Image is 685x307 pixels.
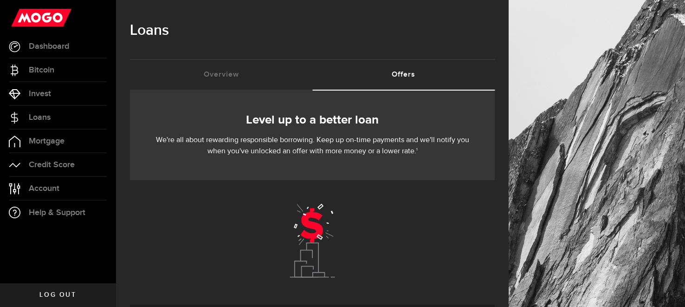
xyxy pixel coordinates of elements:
[29,90,51,98] span: Invest
[29,209,85,217] span: Help & Support
[29,137,65,145] span: Mortgage
[416,148,418,151] sup: 1
[29,66,54,74] span: Bitcoin
[144,111,481,130] h2: Level up to a better loan
[29,113,51,122] span: Loans
[29,42,69,51] span: Dashboard
[130,59,495,91] ul: Tabs Navigation
[39,292,76,298] span: Log out
[29,184,59,193] span: Account
[130,60,312,90] a: Overview
[152,135,472,157] p: We're all about rewarding responsible borrowing. Keep up on-time payments and we'll notify you wh...
[29,161,75,169] span: Credit Score
[130,19,495,43] h1: Loans
[312,60,495,90] a: Offers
